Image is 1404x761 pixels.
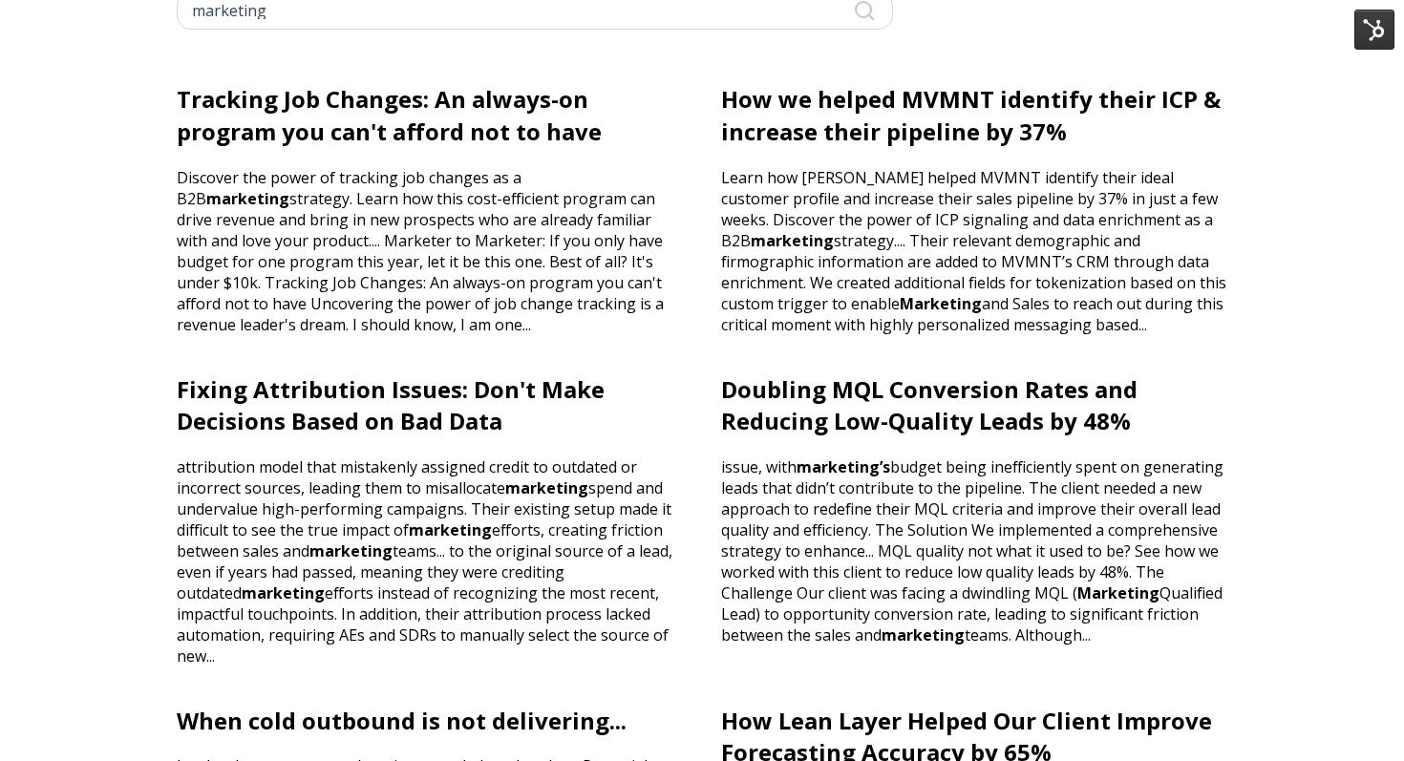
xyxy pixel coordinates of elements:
[505,477,588,498] span: marketing
[177,437,683,666] p: attribution model that mistakenly assigned credit to outdated or incorrect sources, leading them ...
[721,83,1221,147] a: How we helped MVMNT identify their ICP & increase their pipeline by 37%
[751,230,834,251] span: marketing
[177,373,605,437] a: Fixing Attribution Issues: Don't Make Decisions Based on Bad Data
[1077,582,1159,603] span: Marketing
[900,293,982,314] span: Marketing
[177,705,627,736] a: When cold outbound is not delivering...
[309,540,393,561] span: marketing
[177,83,602,147] a: Tracking Job Changes: An always-on program you can't afford not to have
[721,148,1227,335] p: Learn how [PERSON_NAME] helped MVMNT identify their ideal customer profile and increase their sal...
[721,373,1138,437] a: Doubling MQL Conversion Rates and Reducing Low-Quality Leads by 48%
[721,437,1227,645] p: issue, with budget being inefficiently spent on generating leads that didn’t contribute to the pi...
[1354,10,1394,50] img: HubSpot Tools Menu Toggle
[177,148,683,335] p: Discover the power of tracking job changes as a B2B strategy. Learn how this cost-efficient progr...
[206,188,289,209] span: marketing
[242,582,325,603] span: marketing
[882,624,965,645] span: marketing
[797,456,890,477] span: marketing’s
[409,519,492,540] span: marketing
